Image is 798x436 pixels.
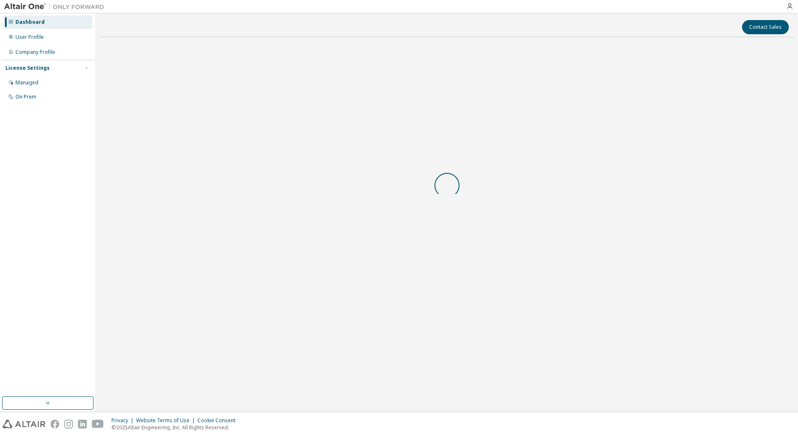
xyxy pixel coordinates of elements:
div: Website Terms of Use [136,417,197,424]
button: Contact Sales [742,20,789,34]
div: Privacy [111,417,136,424]
div: On Prem [15,94,36,100]
img: youtube.svg [92,420,104,428]
div: Managed [15,79,38,86]
img: facebook.svg [51,420,59,428]
img: instagram.svg [64,420,73,428]
img: linkedin.svg [78,420,87,428]
div: Dashboard [15,19,45,25]
img: Altair One [4,3,109,11]
img: altair_logo.svg [3,420,45,428]
p: © 2025 Altair Engineering, Inc. All Rights Reserved. [111,424,240,431]
div: User Profile [15,34,44,41]
div: Cookie Consent [197,417,240,424]
div: Company Profile [15,49,55,56]
div: License Settings [5,65,50,71]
